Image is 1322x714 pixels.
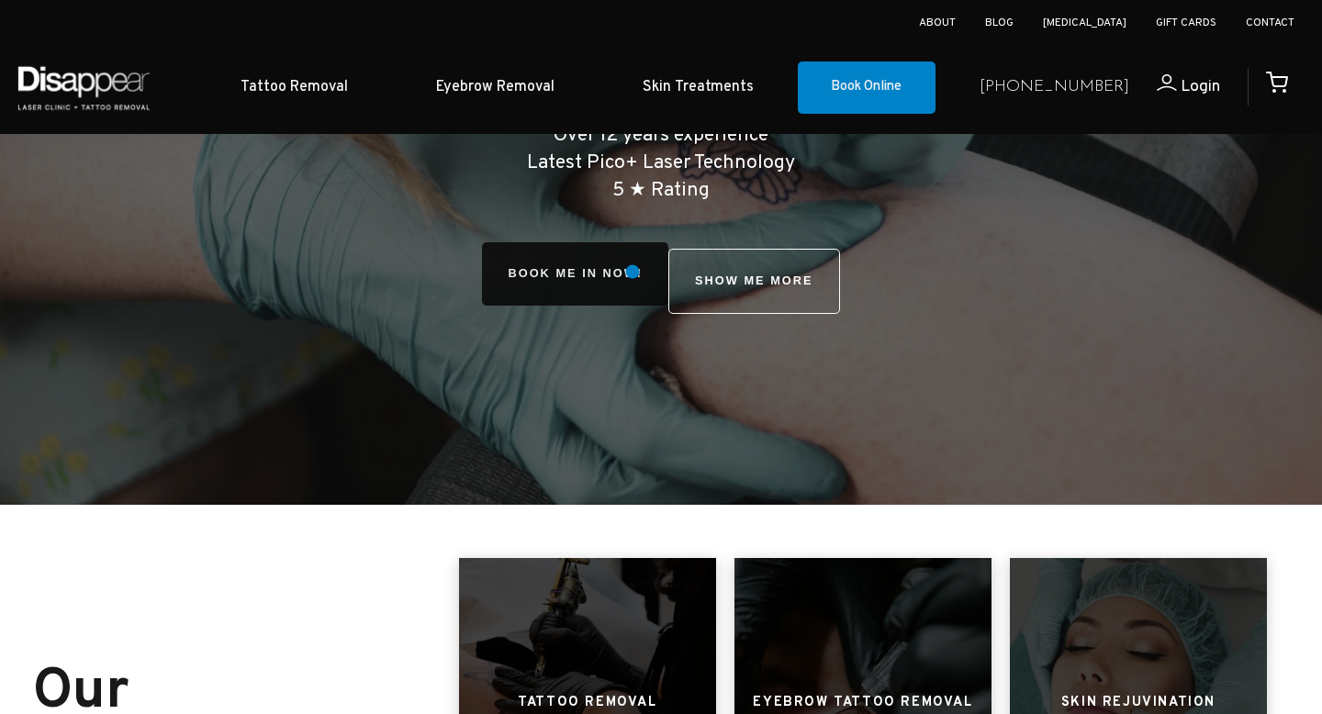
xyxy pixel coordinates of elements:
a: Eyebrow Removal [392,60,599,116]
span: Book Me In! [482,242,668,306]
a: Skin Treatments [599,60,798,116]
a: About [919,16,956,30]
img: Disappear - Laser Clinic and Tattoo Removal Services in Sydney, Australia [14,55,153,120]
a: [MEDICAL_DATA] [1043,16,1126,30]
a: Blog [985,16,1014,30]
a: BOOK ME IN NOW! [482,242,668,306]
span: Login [1181,76,1220,97]
a: [PHONE_NUMBER] [980,74,1129,101]
big: Our objective is simple – Incredible Service and Incredible Results Over 12 years experience Late... [375,95,947,202]
a: SHOW ME MORE [668,249,840,314]
a: Login [1129,74,1220,101]
a: Book Online [798,61,935,115]
a: Contact [1246,16,1294,30]
a: Gift Cards [1156,16,1216,30]
a: Tattoo Removal [196,60,392,116]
